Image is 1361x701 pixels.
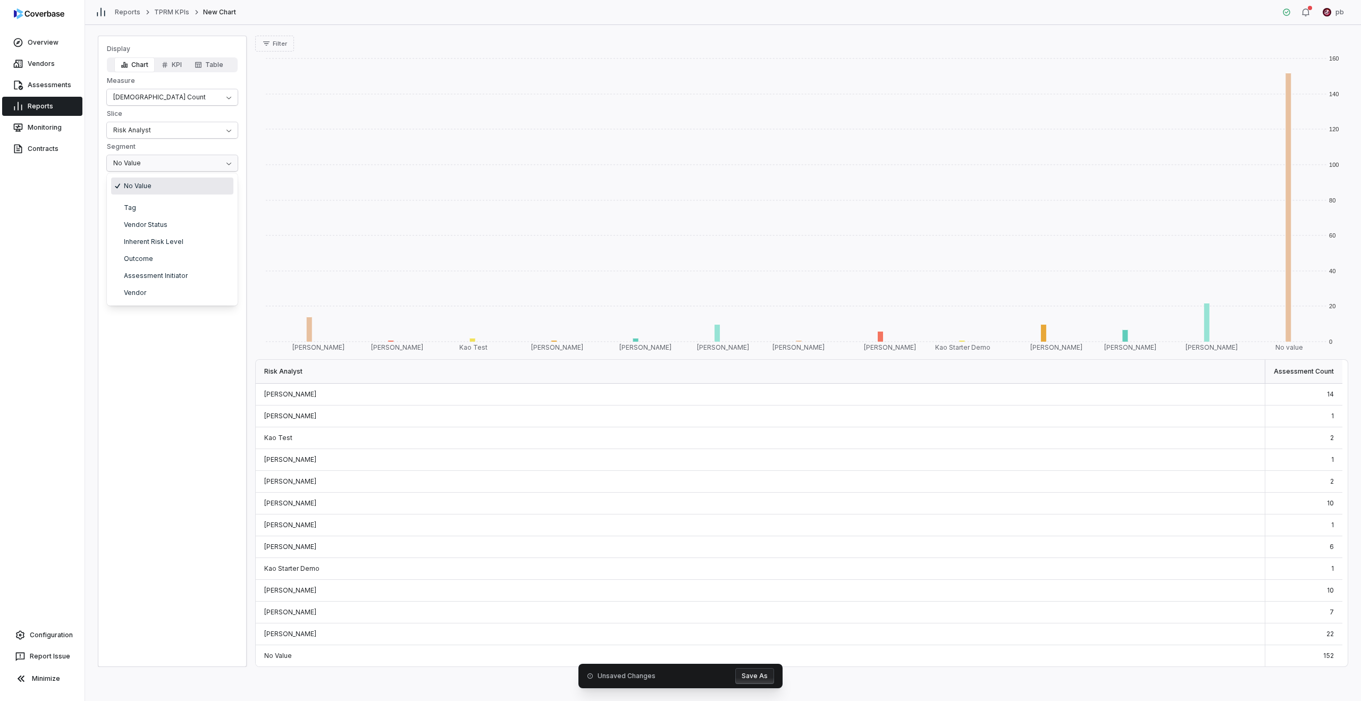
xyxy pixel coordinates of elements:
[124,272,188,280] span: Assessment Initiator
[124,289,146,297] span: Vendor
[124,182,152,190] span: No Value
[124,238,183,246] span: Inherent Risk Level
[124,204,136,212] span: Tag
[124,221,167,229] span: Vendor Status
[124,255,153,263] span: Outcome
